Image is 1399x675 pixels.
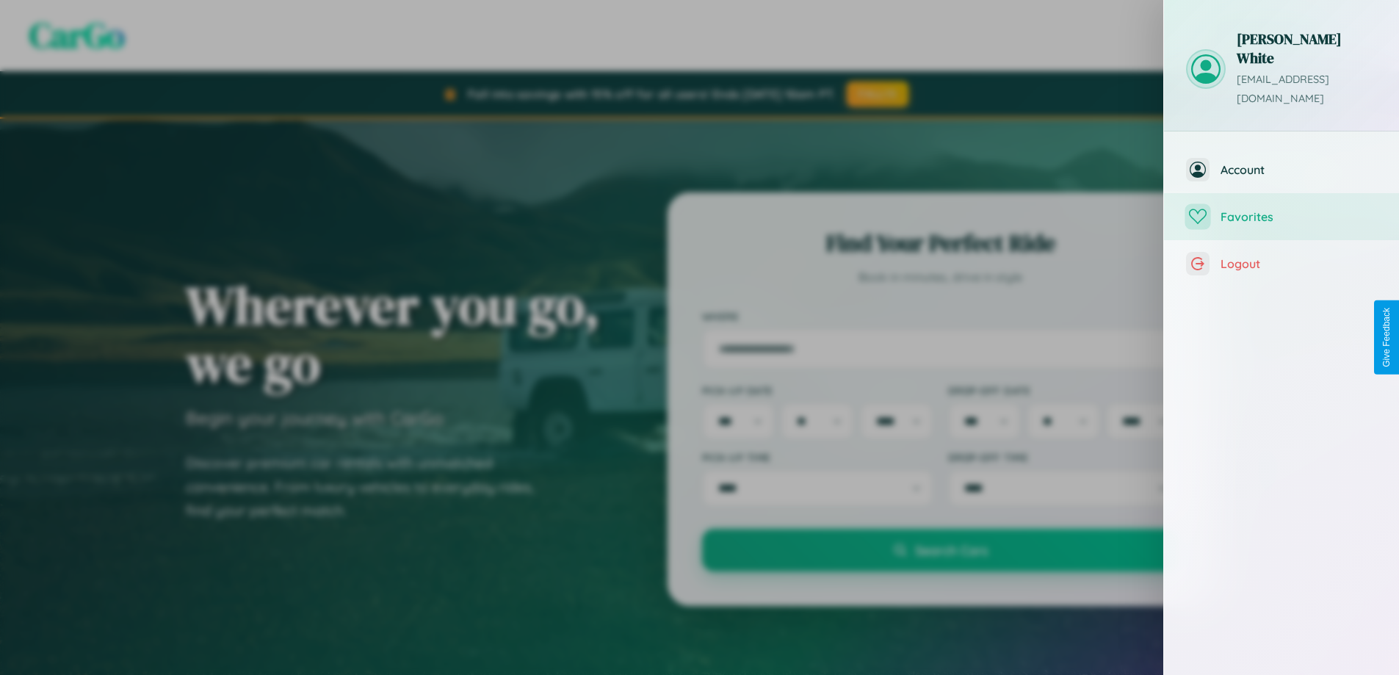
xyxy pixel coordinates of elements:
[1164,146,1399,193] button: Account
[1221,256,1377,271] span: Logout
[1381,308,1392,367] div: Give Feedback
[1164,240,1399,287] button: Logout
[1221,209,1377,224] span: Favorites
[1164,193,1399,240] button: Favorites
[1237,71,1377,109] p: [EMAIL_ADDRESS][DOMAIN_NAME]
[1237,29,1377,68] h3: [PERSON_NAME] White
[1221,162,1377,177] span: Account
